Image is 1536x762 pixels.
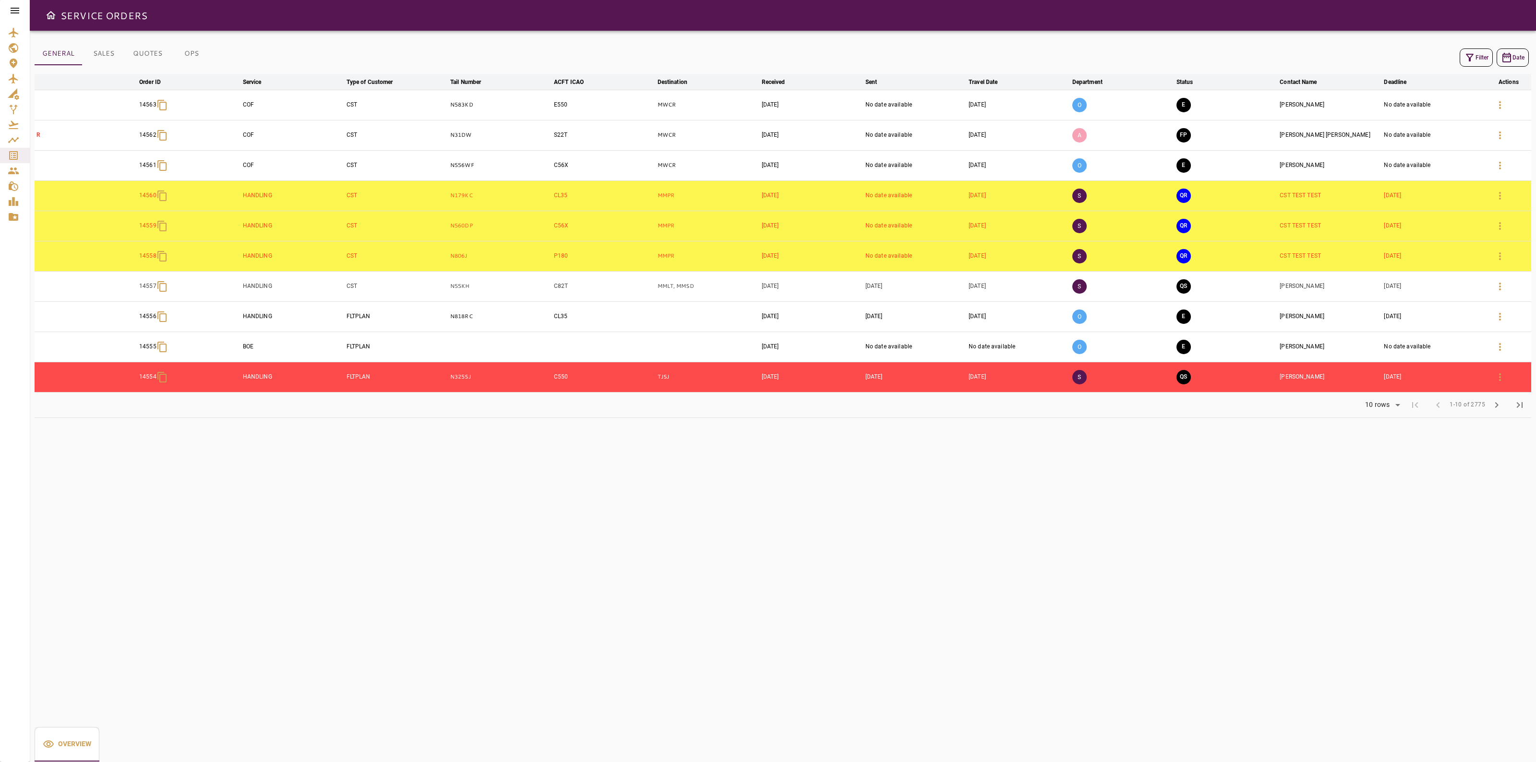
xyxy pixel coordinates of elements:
[865,76,890,88] span: Sent
[82,42,125,65] button: SALES
[967,241,1070,271] td: [DATE]
[658,222,758,230] p: MMPR
[658,282,758,290] p: MMLT, MMSD
[1176,98,1191,112] button: EXECUTION
[760,120,864,150] td: [DATE]
[864,301,967,332] td: [DATE]
[1382,180,1486,211] td: [DATE]
[969,76,1010,88] span: Travel Date
[1072,189,1087,203] p: S
[552,150,655,180] td: C56X
[1072,219,1087,233] p: S
[967,90,1070,120] td: [DATE]
[241,150,345,180] td: COF
[1359,398,1404,412] div: 10 rows
[241,271,345,301] td: HANDLING
[1176,340,1191,354] button: EXECUTION
[1278,150,1382,180] td: [PERSON_NAME]
[967,301,1070,332] td: [DATE]
[450,161,550,169] p: N556WF
[345,211,449,241] td: CST
[1382,241,1486,271] td: [DATE]
[1176,370,1191,384] button: QUOTE SENT
[139,191,156,200] p: 14560
[1488,184,1512,207] button: Details
[345,120,449,150] td: CST
[1278,90,1382,120] td: [PERSON_NAME]
[967,150,1070,180] td: [DATE]
[450,76,481,88] div: Tail Number
[864,332,967,362] td: No date available
[139,343,156,351] p: 14555
[864,90,967,120] td: No date available
[139,312,156,321] p: 14556
[347,76,406,88] span: Type of Customer
[1278,241,1382,271] td: CST TEST TEST
[345,180,449,211] td: CST
[139,76,173,88] span: Order ID
[243,76,274,88] span: Service
[139,101,156,109] p: 14563
[1278,120,1382,150] td: [PERSON_NAME] [PERSON_NAME]
[762,76,785,88] div: Received
[241,90,345,120] td: COF
[1072,98,1087,112] p: O
[450,76,493,88] span: Tail Number
[1072,76,1115,88] span: Department
[1278,332,1382,362] td: [PERSON_NAME]
[864,362,967,392] td: [DATE]
[450,222,550,230] p: N560DP
[450,312,550,321] p: N818RC
[1488,366,1512,389] button: Details
[658,191,758,200] p: MMPR
[241,241,345,271] td: HANDLING
[1488,94,1512,117] button: Details
[1072,310,1087,324] p: O
[1280,76,1317,88] div: Contact Name
[1488,154,1512,177] button: Details
[1384,76,1419,88] span: Deadline
[1382,271,1486,301] td: [DATE]
[139,161,156,169] p: 14561
[760,211,864,241] td: [DATE]
[1488,245,1512,268] button: Details
[865,76,877,88] div: Sent
[864,271,967,301] td: [DATE]
[1176,76,1193,88] div: Status
[139,282,156,290] p: 14557
[450,252,550,260] p: N806J
[450,282,550,290] p: N55KH
[552,120,655,150] td: S22T
[760,301,864,332] td: [DATE]
[1176,189,1191,203] button: QUOTE REQUESTED
[139,131,156,139] p: 14562
[1450,400,1485,410] span: 1-10 of 2775
[243,76,262,88] div: Service
[658,76,687,88] div: Destination
[1382,332,1486,362] td: No date available
[1280,76,1329,88] span: Contact Name
[554,76,596,88] span: ACFT ICAO
[1072,249,1087,263] p: S
[1176,128,1191,143] button: FINAL PREPARATION
[658,252,758,260] p: MMPR
[760,362,864,392] td: [DATE]
[1072,128,1087,143] p: A
[760,180,864,211] td: [DATE]
[864,211,967,241] td: No date available
[658,76,700,88] span: Destination
[139,373,156,381] p: 14554
[552,241,655,271] td: P180
[1072,340,1087,354] p: O
[552,301,655,332] td: CL35
[967,271,1070,301] td: [DATE]
[864,150,967,180] td: No date available
[60,8,147,23] h6: SERVICE ORDERS
[1485,393,1508,417] span: Next Page
[241,362,345,392] td: HANDLING
[1278,180,1382,211] td: CST TEST TEST
[967,211,1070,241] td: [DATE]
[760,90,864,120] td: [DATE]
[1176,249,1191,263] button: QUOTE REQUESTED
[345,90,449,120] td: CST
